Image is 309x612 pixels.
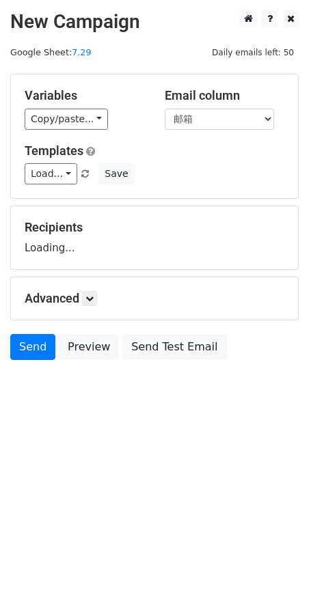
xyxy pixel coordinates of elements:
a: Daily emails left: 50 [207,47,299,57]
a: 7.29 [72,47,91,57]
h5: Advanced [25,291,284,306]
a: Templates [25,143,83,158]
div: Loading... [25,220,284,255]
a: Send Test Email [122,334,226,360]
h2: New Campaign [10,10,299,33]
span: Daily emails left: 50 [207,45,299,60]
h5: Email column [165,88,284,103]
a: Send [10,334,55,360]
a: Load... [25,163,77,184]
h5: Recipients [25,220,284,235]
small: Google Sheet: [10,47,92,57]
a: Preview [59,334,119,360]
button: Save [98,163,134,184]
h5: Variables [25,88,144,103]
a: Copy/paste... [25,109,108,130]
